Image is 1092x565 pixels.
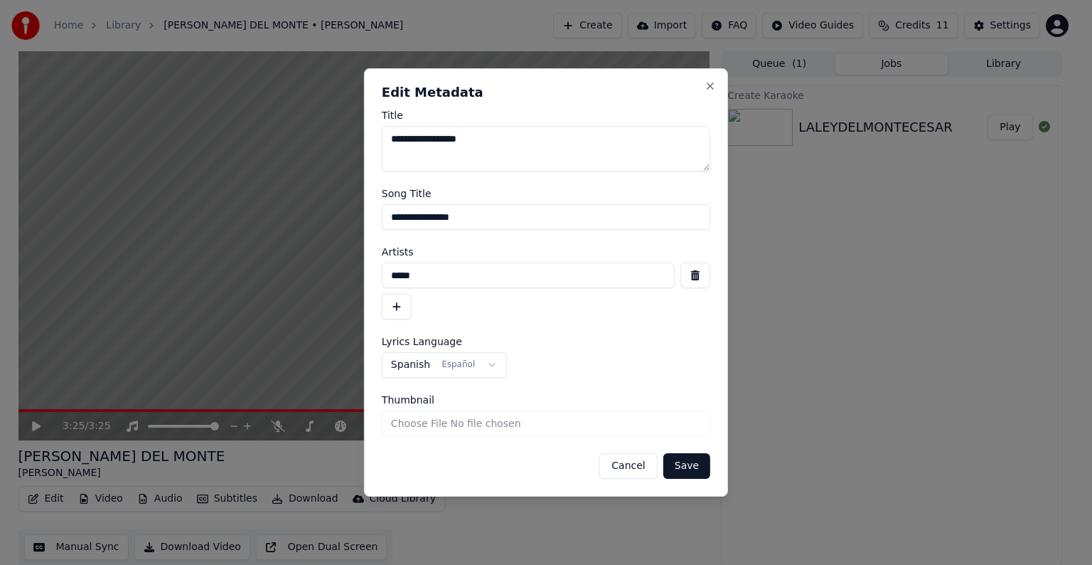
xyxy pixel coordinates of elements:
label: Title [382,110,710,120]
label: Artists [382,247,710,257]
span: Lyrics Language [382,337,462,347]
button: Save [663,453,710,479]
button: Cancel [599,453,657,479]
span: Thumbnail [382,395,434,405]
h2: Edit Metadata [382,86,710,99]
label: Song Title [382,189,710,199]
